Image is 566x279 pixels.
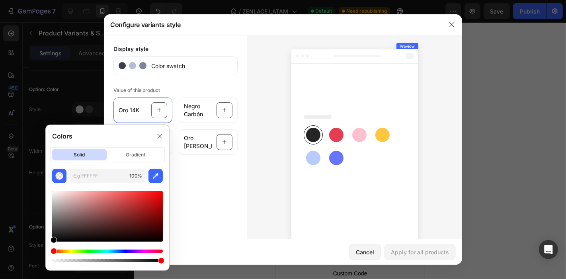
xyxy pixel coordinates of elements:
div: Display style [113,45,238,53]
button: increment [42,149,60,166]
div: Apply for all products [391,248,449,256]
span: Negro Carbón [28,125,42,142]
span: % [137,172,142,179]
div: Open Intercom Messenger [539,240,558,259]
div: Configure variants style [110,20,180,29]
span: Negro Carbón [184,102,212,118]
button: Pagar con Tarjeta/Paypal [2,185,148,203]
legend: Color: Oro 14K [2,114,45,121]
span: Value of this product [113,87,160,93]
p: solid [52,149,107,160]
p: gradient [108,149,163,160]
input: E.g FFFFFF [70,169,126,183]
p: 🏆 Deja de Fumar este 2025 🌱 100 % natural, sin efectos secundarios ⏳ Resultados duraderos, sin es... [2,63,147,109]
div: Product Variants & Swatches [12,103,80,110]
span: Custom Code [2,212,148,222]
button: Apply for all products [384,244,456,260]
span: Custom Code [9,246,141,256]
span: Oro 14K [4,125,17,142]
div: Hue [52,250,163,253]
span: Oro 14K [119,106,139,114]
button: color-transparent-preview [52,169,66,183]
div: €29,95 [2,44,35,59]
span: Publish the page to see the content. [2,223,148,231]
span: Oro [PERSON_NAME] [184,134,212,150]
div: Pagar con Tarjeta/Paypal [42,188,118,200]
div: €44,99 [39,45,71,59]
span: Plata Brillante [52,125,66,142]
p: Colors [52,131,72,141]
img: color-transparent-preview [55,172,63,180]
h1: ZenLace [2,13,148,30]
span: ⭐⭐⭐⭐⭐ 4.9 | 547 Reseñas [2,31,94,40]
strong: 2ª Unidad al 50%, ¡Solo [DATE]! [2,171,100,179]
span: Oro [PERSON_NAME] [76,125,90,142]
button: Cancel [349,244,381,260]
button: decrement [2,149,20,166]
span: Color swatch [146,62,185,70]
div: Cancel [356,248,374,256]
input: quantity [20,149,42,166]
